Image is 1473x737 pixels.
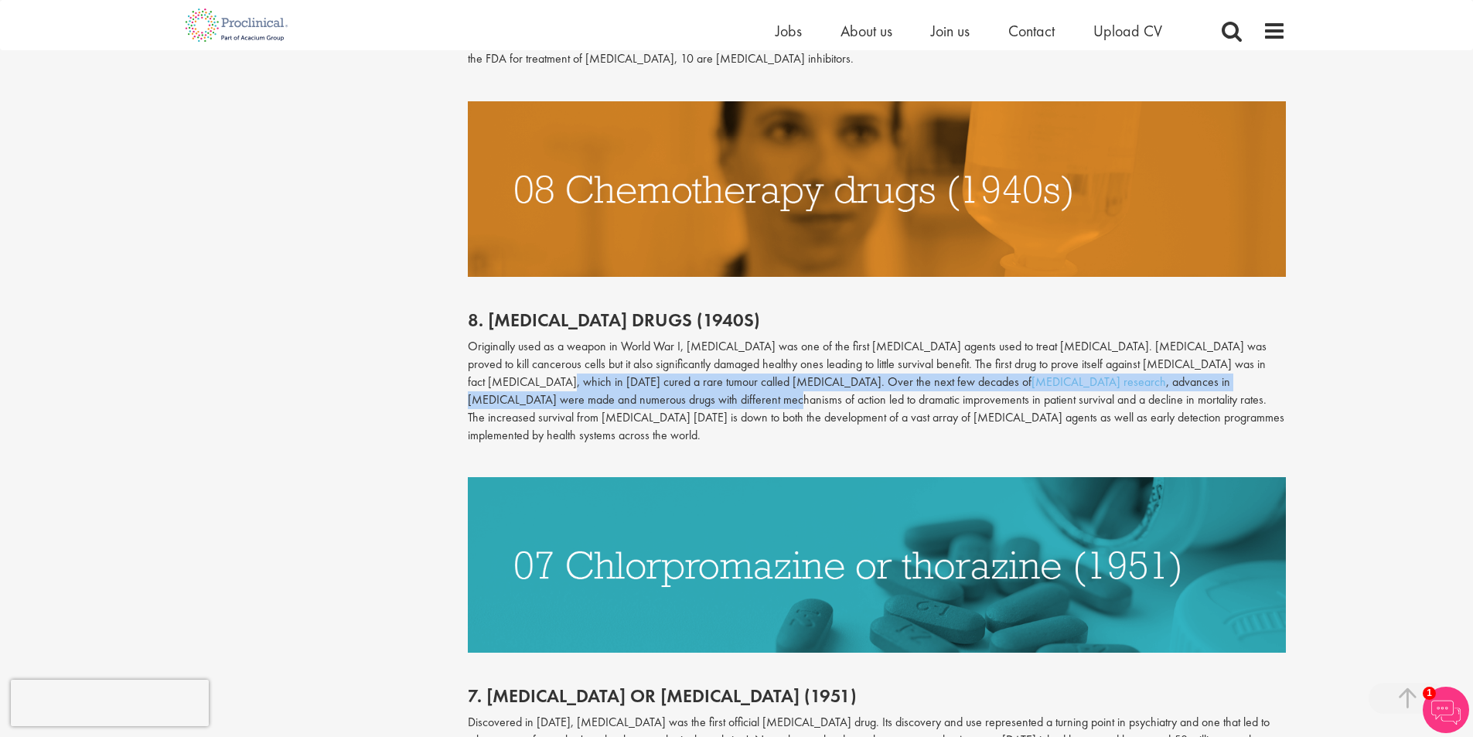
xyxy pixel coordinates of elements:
[468,101,1286,277] img: CHEMOTHERAPY DRUGS (1940S)
[468,477,1286,653] img: CHLORPROMAZINE OR THORAZINE (1951)
[931,21,970,41] a: Join us
[468,338,1286,444] p: Originally used as a weapon in World War I, [MEDICAL_DATA] was one of the first [MEDICAL_DATA] ag...
[11,680,209,726] iframe: reCAPTCHA
[1031,374,1166,390] a: [MEDICAL_DATA] research
[776,21,802,41] a: Jobs
[840,21,892,41] a: About us
[1423,687,1436,700] span: 1
[1093,21,1162,41] a: Upload CV
[1008,21,1055,41] a: Contact
[468,310,1286,330] h2: 8. [MEDICAL_DATA] drugs (1940s)
[1423,687,1469,733] img: Chatbot
[468,686,1286,706] h2: 7. [MEDICAL_DATA] or [MEDICAL_DATA] (1951)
